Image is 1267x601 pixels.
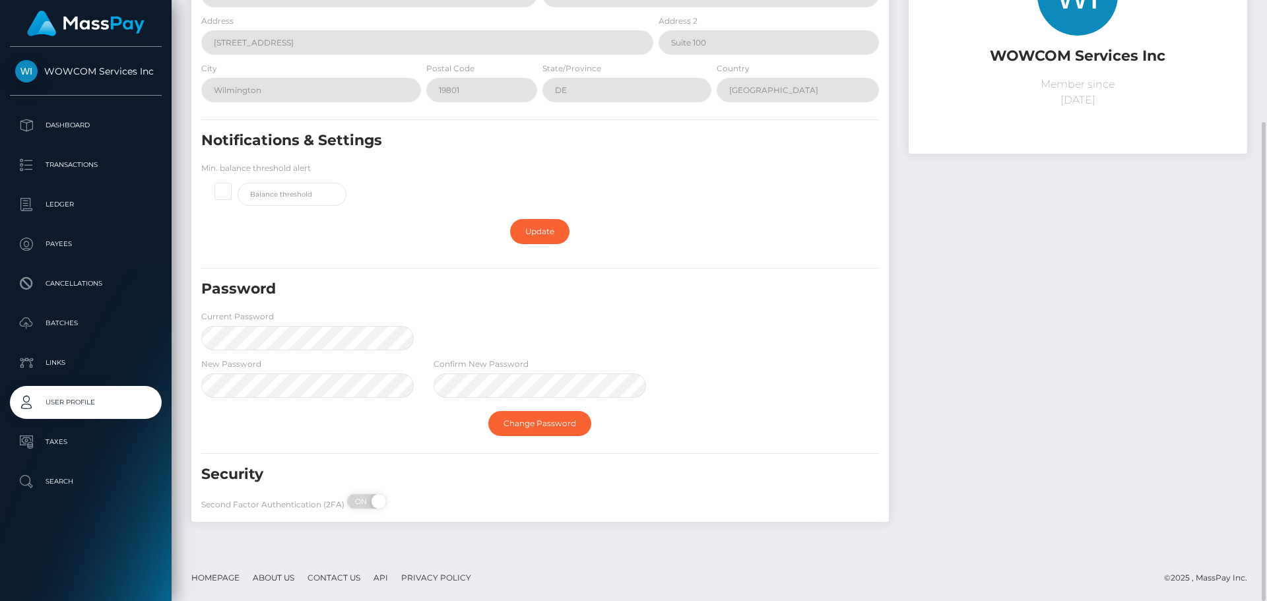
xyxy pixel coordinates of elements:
a: Transactions [10,148,162,181]
p: Links [15,353,156,373]
p: Search [15,472,156,491]
a: Homepage [186,567,245,588]
p: Cancellations [15,274,156,294]
p: Batches [15,313,156,333]
h5: Password [201,279,770,300]
a: Links [10,346,162,379]
label: City [201,63,217,75]
label: Postal Code [426,63,474,75]
a: Search [10,465,162,498]
div: © 2025 , MassPay Inc. [1164,571,1257,585]
a: Ledger [10,188,162,221]
a: Payees [10,228,162,261]
label: Min. balance threshold alert [201,162,311,174]
h5: WOWCOM Services Inc [919,46,1237,67]
p: Transactions [15,155,156,175]
a: API [368,567,393,588]
label: Current Password [201,311,274,323]
label: Country [717,63,750,75]
label: New Password [201,358,261,370]
a: About Us [247,567,300,588]
a: Batches [10,307,162,340]
a: Cancellations [10,267,162,300]
a: Contact Us [302,567,366,588]
label: Address [201,15,234,27]
p: Taxes [15,432,156,452]
p: User Profile [15,393,156,412]
a: Privacy Policy [396,567,476,588]
label: Confirm New Password [434,358,529,370]
a: User Profile [10,386,162,419]
img: MassPay Logo [27,11,145,36]
p: Ledger [15,195,156,214]
a: Update [510,219,569,244]
a: Dashboard [10,109,162,142]
p: Member since [DATE] [919,77,1237,108]
p: Dashboard [15,115,156,135]
a: Change Password [488,411,591,436]
span: WOWCOM Services Inc [10,65,162,77]
label: State/Province [542,63,601,75]
p: Payees [15,234,156,254]
h5: Security [201,464,770,485]
a: Taxes [10,426,162,459]
span: ON [346,494,379,509]
label: Address 2 [659,15,698,27]
img: WOWCOM Services Inc [15,60,38,82]
label: Second Factor Authentication (2FA) [201,499,344,511]
h5: Notifications & Settings [201,131,770,151]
